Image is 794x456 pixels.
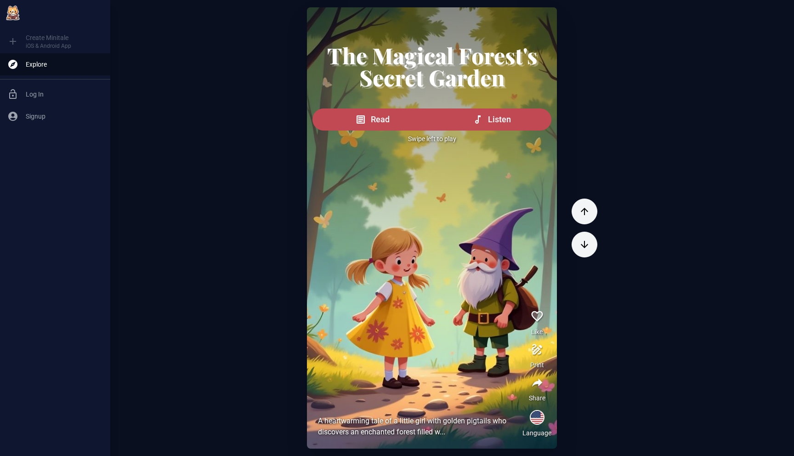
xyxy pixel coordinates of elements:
[312,134,551,143] p: Swipe left to play
[26,90,103,99] span: Log In
[312,108,432,131] button: Read
[488,113,511,126] span: Listen
[431,108,551,131] button: Listen
[26,60,103,69] span: Explore
[371,113,390,126] span: Read
[529,393,545,403] p: Share
[318,416,520,438] div: A heartwarming tale of a little girl with golden pigtails who discovers an enchanted forest fille...
[26,112,103,121] span: Signup
[312,44,551,88] h1: The Magical Forest's Secret Garden
[522,428,551,438] p: Language
[531,327,543,336] p: Like
[4,4,22,22] img: Minitale
[530,360,544,370] p: Print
